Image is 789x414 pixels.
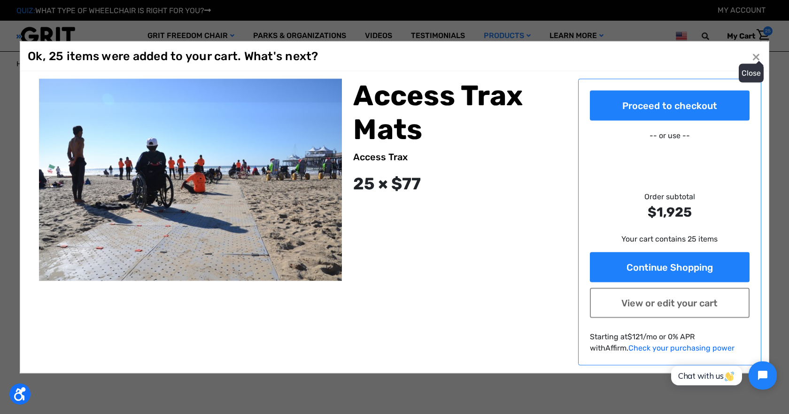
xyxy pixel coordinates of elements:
[661,353,785,398] iframe: Tidio Chat
[605,343,627,352] span: Affirm
[590,331,750,353] p: Starting at /mo or 0% APR with .
[590,90,750,120] a: Proceed to checkout
[590,145,750,164] iframe: PayPal-paypal
[353,171,566,196] div: 25 × $77
[590,233,750,244] p: Your cart contains 25 items
[590,252,750,282] a: Continue Shopping
[28,49,318,63] h1: Ok, 25 items were added to your cart. What's next?
[590,130,750,141] p: -- or use --
[39,78,342,281] img: Access Trax Mats
[353,78,566,146] h2: Access Trax Mats
[590,288,750,318] a: View or edit your cart
[353,149,566,164] div: Access Trax
[590,202,750,222] strong: $1,925
[627,332,643,341] span: $121
[752,47,760,65] span: ×
[590,191,750,222] div: Order subtotal
[628,343,735,352] a: Check your purchasing power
